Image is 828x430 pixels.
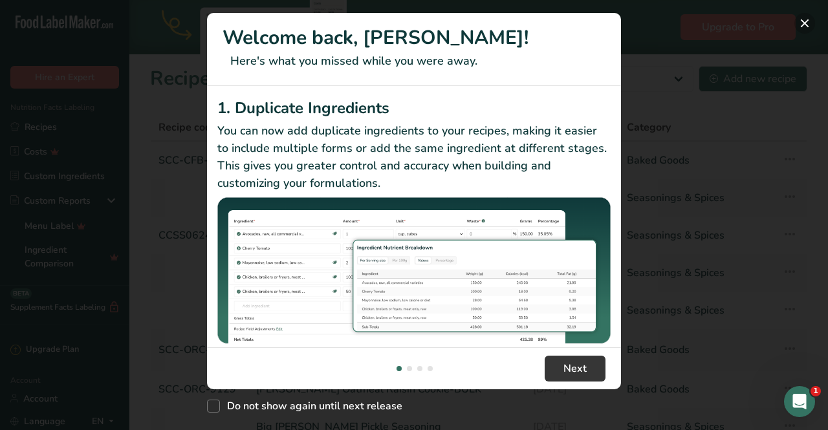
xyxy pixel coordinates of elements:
[223,52,605,70] p: Here's what you missed while you were away.
[220,400,402,413] span: Do not show again until next release
[811,386,821,396] span: 1
[217,122,611,192] p: You can now add duplicate ingredients to your recipes, making it easier to include multiple forms...
[217,197,611,344] img: Duplicate Ingredients
[545,356,605,382] button: Next
[784,386,815,417] iframe: Intercom live chat
[223,23,605,52] h1: Welcome back, [PERSON_NAME]!
[563,361,587,376] span: Next
[217,96,611,120] h2: 1. Duplicate Ingredients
